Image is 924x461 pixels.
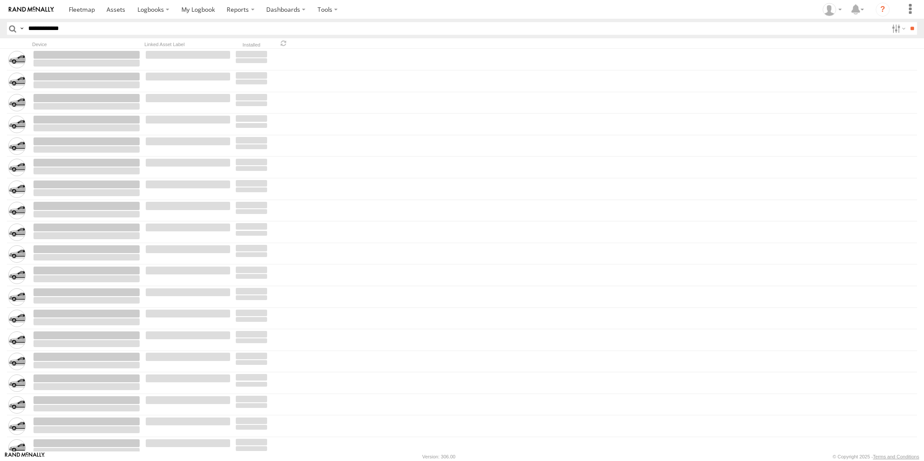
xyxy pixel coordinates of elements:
label: Search Filter Options [888,22,907,35]
a: Terms and Conditions [873,454,919,459]
div: Zarni Lwin [820,3,845,16]
i: ? [876,3,890,17]
div: Linked Asset Label [144,41,231,47]
div: Installed [235,43,268,47]
img: rand-logo.svg [9,7,54,13]
label: Search Query [18,22,25,35]
div: © Copyright 2025 - [833,454,919,459]
div: Device [32,41,141,47]
span: Refresh [278,39,289,47]
div: Version: 306.00 [422,454,455,459]
a: Visit our Website [5,452,45,461]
